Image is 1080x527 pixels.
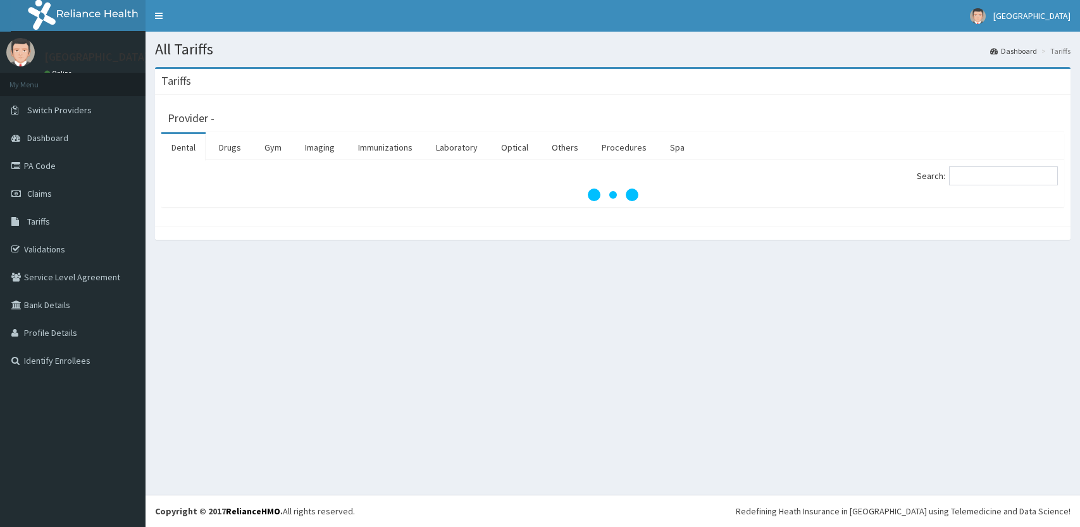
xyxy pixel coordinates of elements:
[348,134,423,161] a: Immunizations
[168,113,214,124] h3: Provider -
[161,134,206,161] a: Dental
[990,46,1037,56] a: Dashboard
[1038,46,1071,56] li: Tariffs
[491,134,538,161] a: Optical
[970,8,986,24] img: User Image
[736,505,1071,518] div: Redefining Heath Insurance in [GEOGRAPHIC_DATA] using Telemedicine and Data Science!
[44,69,75,78] a: Online
[949,166,1058,185] input: Search:
[155,505,283,517] strong: Copyright © 2017 .
[226,505,280,517] a: RelianceHMO
[6,38,35,66] img: User Image
[155,41,1071,58] h1: All Tariffs
[44,51,149,63] p: [GEOGRAPHIC_DATA]
[542,134,588,161] a: Others
[592,134,657,161] a: Procedures
[660,134,695,161] a: Spa
[161,75,191,87] h3: Tariffs
[27,216,50,227] span: Tariffs
[295,134,345,161] a: Imaging
[588,170,638,220] svg: audio-loading
[993,10,1071,22] span: [GEOGRAPHIC_DATA]
[254,134,292,161] a: Gym
[917,166,1058,185] label: Search:
[27,188,52,199] span: Claims
[27,132,68,144] span: Dashboard
[209,134,251,161] a: Drugs
[426,134,488,161] a: Laboratory
[27,104,92,116] span: Switch Providers
[146,495,1080,527] footer: All rights reserved.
